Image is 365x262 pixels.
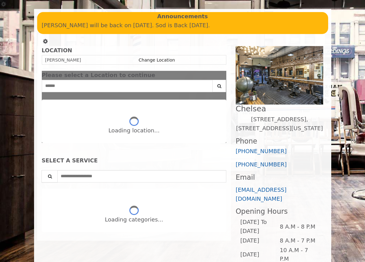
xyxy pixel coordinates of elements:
[280,217,319,236] td: 8 A.M - 8 P.M
[42,47,72,54] b: LOCATION
[236,161,287,168] a: [PHONE_NUMBER]
[240,217,279,236] td: [DATE] To [DATE]
[236,148,287,154] a: [PHONE_NUMBER]
[42,21,324,30] p: [PERSON_NAME] will be back on [DATE]. Sod is Back [DATE].
[236,208,323,215] h3: Opening Hours
[280,236,319,246] td: 8 A.M - 7 P.M
[41,170,58,183] button: Service Search
[108,126,159,135] div: Loading location...
[45,58,81,62] span: [PERSON_NAME]
[236,105,323,113] h2: Chelsea
[105,215,163,224] div: Loading categories...
[42,80,227,95] div: Center Select
[236,174,323,181] h3: Email
[42,80,213,92] input: Search Center
[236,187,286,202] a: [EMAIL_ADDRESS][DOMAIN_NAME]
[42,72,155,78] span: Please select a Location to continue
[236,137,323,145] h3: Phone
[42,158,227,164] div: SELECT A SERVICE
[139,58,175,62] a: Change Location
[157,12,208,21] b: Announcements
[216,84,223,88] i: Search button
[217,73,226,77] button: close dialog
[240,236,279,246] td: [DATE]
[236,115,323,133] p: [STREET_ADDRESS],[STREET_ADDRESS][US_STATE]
